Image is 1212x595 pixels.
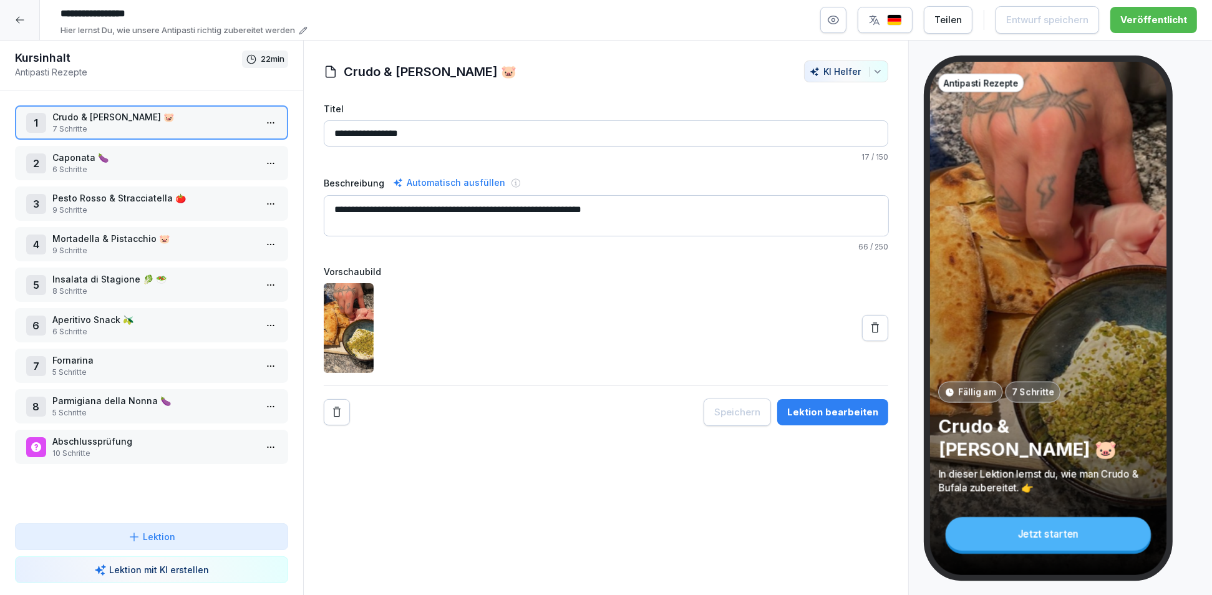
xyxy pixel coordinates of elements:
[714,405,760,419] div: Speichern
[52,273,256,286] p: Insalata di Stagione 🥬 🥗
[996,6,1099,34] button: Entwurf speichern
[15,430,288,464] div: Abschlussprüfung10 Schritte
[15,186,288,221] div: 3Pesto Rosso & Stracciatella 🍅9 Schritte
[1120,13,1187,27] div: Veröffentlicht
[26,194,46,214] div: 3
[344,62,516,81] h1: Crudo & [PERSON_NAME] 🐷
[52,326,256,337] p: 6 Schritte
[858,242,868,251] span: 66
[934,13,962,27] div: Teilen
[324,241,889,253] p: / 250
[324,177,384,190] label: Beschreibung
[52,151,256,164] p: Caponata 🍆
[15,227,288,261] div: 4Mortadella & Pistacchio 🐷9 Schritte
[15,268,288,302] div: 5Insalata di Stagione 🥬 🥗8 Schritte
[704,399,771,426] button: Speichern
[26,235,46,254] div: 4
[26,397,46,417] div: 8
[26,113,46,133] div: 1
[52,245,256,256] p: 9 Schritte
[390,175,508,190] div: Automatisch ausfüllen
[946,517,1151,551] div: Jetzt starten
[52,354,256,367] p: Fornarina
[15,146,288,180] div: 2Caponata 🍆6 Schritte
[15,349,288,383] div: 7Fornarina5 Schritte
[52,313,256,326] p: Aperitivo Snack 🫒
[15,105,288,140] div: 1Crudo & [PERSON_NAME] 🐷7 Schritte
[52,448,256,459] p: 10 Schritte
[15,51,242,65] h1: Kursinhalt
[324,102,889,115] label: Titel
[324,399,350,425] button: Remove
[52,407,256,418] p: 5 Schritte
[26,275,46,295] div: 5
[810,66,883,77] div: KI Helfer
[52,286,256,297] p: 8 Schritte
[52,110,256,123] p: Crudo & [PERSON_NAME] 🐷
[52,394,256,407] p: Parmigiana della Nonna 🍆
[52,191,256,205] p: Pesto Rosso & Stracciatella 🍅
[15,65,242,79] p: Antipasti Rezepte
[958,385,996,398] p: Fällig am
[324,152,889,163] p: / 150
[52,232,256,245] p: Mortadella & Pistacchio 🐷
[324,265,889,278] label: Vorschaubild
[944,77,1019,89] p: Antipasti Rezepte
[261,53,284,65] p: 22 min
[1006,13,1088,27] div: Entwurf speichern
[787,405,878,419] div: Lektion bearbeiten
[777,399,888,425] button: Lektion bearbeiten
[52,435,256,448] p: Abschlussprüfung
[15,308,288,342] div: 6Aperitivo Snack 🫒6 Schritte
[61,24,295,37] p: Hier lernst Du, wie unsere Antipasti richtig zubereitet werden
[52,205,256,216] p: 9 Schritte
[15,556,288,583] button: Lektion mit KI erstellen
[804,60,888,82] button: KI Helfer
[887,14,902,26] img: de.svg
[1012,385,1054,398] p: 7 Schritte
[938,415,1158,460] p: Crudo & [PERSON_NAME] 🐷
[26,153,46,173] div: 2
[324,283,374,373] img: y73lofokump8cl05l0ci2i8x.png
[26,356,46,376] div: 7
[15,389,288,423] div: 8Parmigiana della Nonna 🍆5 Schritte
[938,468,1158,495] p: In dieser Lektion lernst du, wie man Crudo & Bufala zubereitet. 👉
[52,164,256,175] p: 6 Schritte
[143,530,175,543] p: Lektion
[861,152,870,162] span: 17
[52,123,256,135] p: 7 Schritte
[26,316,46,336] div: 6
[1110,7,1197,33] button: Veröffentlicht
[52,367,256,378] p: 5 Schritte
[109,563,209,576] p: Lektion mit KI erstellen
[15,523,288,550] button: Lektion
[924,6,972,34] button: Teilen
